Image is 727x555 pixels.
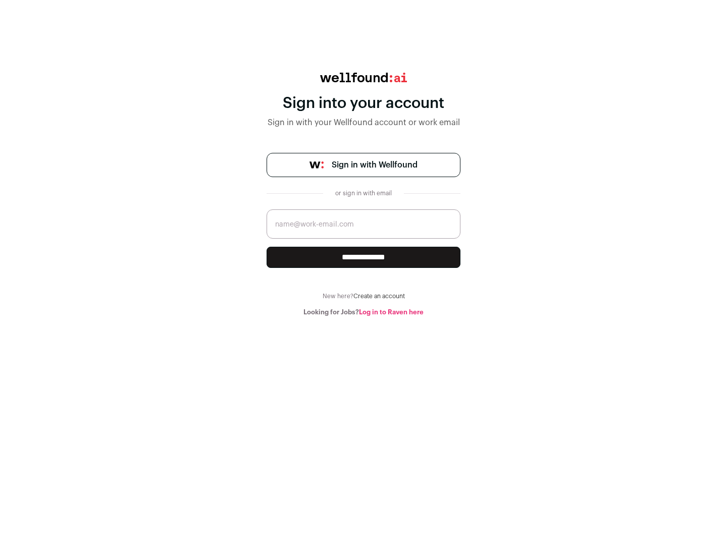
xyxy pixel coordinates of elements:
[267,153,460,177] a: Sign in with Wellfound
[309,161,324,169] img: wellfound-symbol-flush-black-fb3c872781a75f747ccb3a119075da62bfe97bd399995f84a933054e44a575c4.png
[267,209,460,239] input: name@work-email.com
[353,293,405,299] a: Create an account
[331,189,396,197] div: or sign in with email
[359,309,424,315] a: Log in to Raven here
[267,117,460,129] div: Sign in with your Wellfound account or work email
[267,292,460,300] div: New here?
[320,73,407,82] img: wellfound:ai
[332,159,418,171] span: Sign in with Wellfound
[267,308,460,316] div: Looking for Jobs?
[267,94,460,113] div: Sign into your account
